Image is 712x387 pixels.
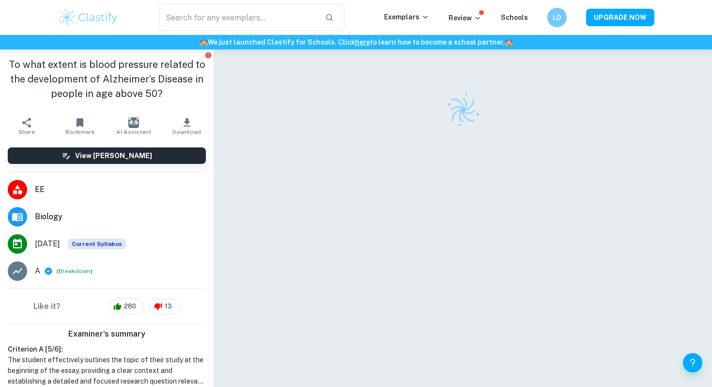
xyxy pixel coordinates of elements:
h1: The student effectively outlines the topic of their study at the beginning of the essay, providin... [8,355,206,387]
img: Clastify logo [58,8,119,27]
a: here [355,38,370,46]
span: 🏫 [505,38,513,46]
h6: Criterion A [ 5 / 6 ]: [8,344,206,355]
span: EE [35,184,206,195]
h1: To what extent is blood pressure related to the development of Alzheimer’s Disease in people in a... [8,57,206,101]
span: 280 [119,302,141,311]
p: Review [449,13,481,23]
h6: Examiner's summary [4,328,210,340]
span: 🏫 [200,38,208,46]
h6: We just launched Clastify for Schools. Click to learn how to become a school partner. [2,37,710,48]
span: Share [18,129,35,135]
span: Download [172,129,201,135]
button: AI Assistant [107,113,160,140]
span: Bookmark [65,129,95,135]
button: Help and Feedback [683,353,702,372]
div: 13 [149,299,180,314]
button: Download [160,113,214,140]
p: Exemplars [384,12,429,22]
h6: Like it? [33,301,61,312]
button: LD [547,8,567,27]
p: A [35,265,40,277]
a: Schools [501,14,528,21]
img: AI Assistant [128,117,139,128]
button: Report issue [204,51,212,59]
button: Bookmark [53,113,107,140]
div: 280 [108,299,144,314]
span: Biology [35,211,206,223]
input: Search for any exemplars... [159,4,317,31]
span: 13 [159,302,177,311]
button: UPGRADE NOW [586,9,654,26]
div: This exemplar is based on the current syllabus. Feel free to refer to it for inspiration/ideas wh... [68,239,126,249]
button: Breakdown [59,267,91,275]
h6: LD [552,12,563,23]
img: Clastify logo [440,87,486,133]
span: ( ) [57,267,93,276]
span: [DATE] [35,238,60,250]
span: Current Syllabus [68,239,126,249]
button: View [PERSON_NAME] [8,147,206,164]
h6: View [PERSON_NAME] [75,150,152,161]
span: AI Assistant [116,129,151,135]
